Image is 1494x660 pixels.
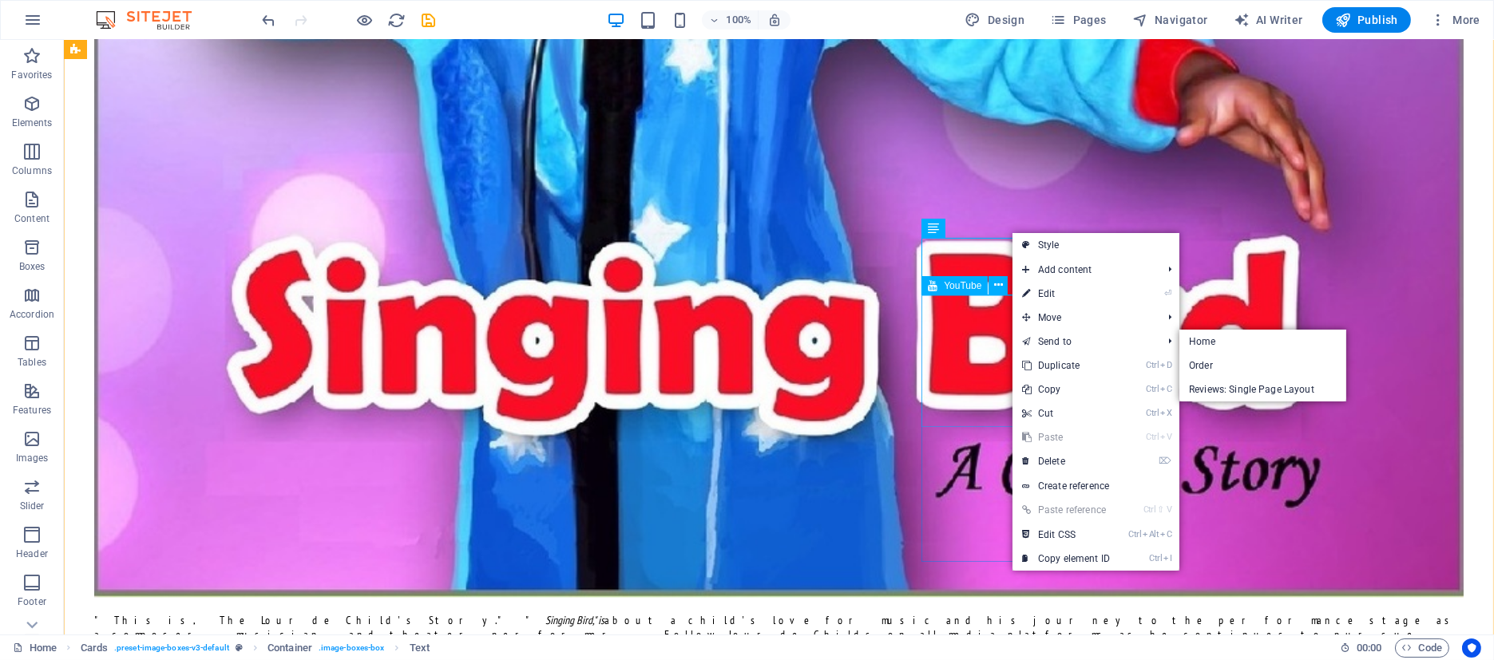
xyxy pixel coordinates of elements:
[12,117,53,129] p: Elements
[1430,12,1480,28] span: More
[13,404,51,417] p: Features
[1013,354,1120,377] a: CtrlDDuplicate
[1158,504,1165,515] i: ⇧
[1146,408,1159,418] i: Ctrl
[726,10,751,30] h6: 100%
[1013,233,1179,257] a: Style
[11,69,52,81] p: Favorites
[81,638,108,658] span: Click to select. Double-click to edit
[1143,504,1156,515] i: Ctrl
[1160,360,1171,370] i: D
[16,547,48,560] p: Header
[1013,523,1120,547] a: CtrlAltCEdit CSS
[1160,408,1171,418] i: X
[1013,425,1120,449] a: CtrlVPaste
[1013,330,1155,354] a: Send to
[14,212,50,225] p: Content
[1013,282,1120,306] a: ⏎Edit
[388,11,406,30] i: Reload page
[419,10,438,30] button: save
[1149,553,1162,563] i: Ctrl
[1143,529,1159,539] i: Alt
[1013,258,1155,282] span: Add content
[387,10,406,30] button: reload
[410,638,430,658] span: Click to select. Double-click to edit
[1159,456,1171,466] i: ⌦
[92,10,212,30] img: Editor Logo
[1335,12,1398,28] span: Publish
[1129,529,1142,539] i: Ctrl
[1163,553,1171,563] i: I
[702,10,759,30] button: 100%
[1179,330,1346,354] a: Home
[1013,306,1155,330] span: Move
[1013,449,1120,473] a: ⌦Delete
[10,308,54,321] p: Accordion
[18,595,46,608] p: Footer
[1044,7,1112,33] button: Pages
[959,7,1032,33] button: Design
[1160,384,1171,394] i: C
[260,11,279,30] i: Undo: Change video (Ctrl+Z)
[1013,401,1120,425] a: CtrlXCut
[944,281,981,290] span: YouTube
[1462,638,1481,658] button: Usercentrics
[965,12,1025,28] span: Design
[1340,638,1382,658] h6: Session time
[1234,12,1303,28] span: AI Writer
[81,638,430,658] nav: breadcrumb
[1160,432,1171,442] i: V
[19,260,46,273] p: Boxes
[1013,498,1120,522] a: Ctrl⇧VPaste reference
[1146,384,1159,394] i: Ctrl
[1013,474,1179,498] a: Create reference
[1146,360,1159,370] i: Ctrl
[959,7,1032,33] div: Design (Ctrl+Alt+Y)
[1160,529,1171,539] i: C
[1368,642,1370,654] span: :
[12,164,52,177] p: Columns
[13,638,57,658] a: Click to cancel selection. Double-click to open Pages
[1167,504,1171,515] i: V
[267,638,312,658] span: Click to select. Double-click to edit
[1013,377,1120,401] a: CtrlCCopy
[1395,638,1449,658] button: Code
[1357,638,1381,658] span: 00 00
[236,643,243,652] i: This element is a customizable preset
[1050,12,1106,28] span: Pages
[1227,7,1310,33] button: AI Writer
[20,500,45,512] p: Slider
[1013,547,1120,571] a: CtrlICopy element ID
[18,356,46,369] p: Tables
[1424,7,1487,33] button: More
[1322,7,1411,33] button: Publish
[1126,7,1215,33] button: Navigator
[260,10,279,30] button: undo
[1402,638,1442,658] span: Code
[1179,354,1346,377] a: Order
[1132,12,1208,28] span: Navigator
[1164,288,1171,298] i: ⏎
[16,452,49,464] p: Images
[114,638,229,658] span: . preset-image-boxes-v3-default
[319,638,385,658] span: . image-boxes-box
[1179,377,1346,401] a: Reviews: Single Page Layout
[1146,432,1159,442] i: Ctrl
[767,13,782,27] i: On resize automatically adjust zoom level to fit chosen device.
